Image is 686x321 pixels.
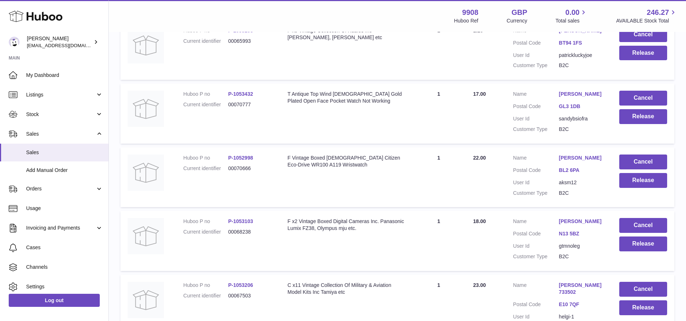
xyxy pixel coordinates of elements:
[128,218,164,254] img: no-photo.jpg
[183,165,228,172] dt: Current identifier
[288,282,404,296] div: C x11 Vintage Collection Of Military & Aviation Model Kits Inc Tamiya etc
[559,115,605,122] dd: sandybsiofra
[412,211,466,271] td: 1
[26,111,95,118] span: Stock
[288,155,404,168] div: F Vintage Boxed [DEMOGRAPHIC_DATA] Citizen Eco-Drive WR100 A119 Wristwatch
[473,91,486,97] span: 17.00
[26,131,95,137] span: Sales
[473,28,483,33] span: 1.20
[513,243,559,250] dt: User Id
[559,282,605,296] a: [PERSON_NAME] 733502
[513,190,559,197] dt: Customer Type
[26,283,103,290] span: Settings
[473,282,486,288] span: 23.00
[559,243,605,250] dd: gtmnoleg
[513,230,559,239] dt: Postal Code
[559,103,605,110] a: GL3 1DB
[454,17,478,24] div: Huboo Ref
[288,27,404,41] div: F x5 Vintage Collection Of Radios Inc [PERSON_NAME], [PERSON_NAME] etc
[473,218,486,224] span: 18.00
[512,8,527,17] strong: GBP
[619,218,667,233] button: Cancel
[183,229,228,235] dt: Current identifier
[513,282,559,297] dt: Name
[513,62,559,69] dt: Customer Type
[183,38,228,45] dt: Current identifier
[26,205,103,212] span: Usage
[128,282,164,318] img: no-photo.jpg
[228,101,273,108] dd: 00070777
[412,20,466,80] td: 1
[559,91,605,98] a: [PERSON_NAME]
[513,155,559,163] dt: Name
[616,8,677,24] a: 246.27 AVAILABLE Stock Total
[26,72,103,79] span: My Dashboard
[513,179,559,186] dt: User Id
[559,40,605,46] a: BT94 1FS
[513,301,559,310] dt: Postal Code
[26,225,95,231] span: Invoicing and Payments
[228,38,273,45] dd: 00065993
[619,27,667,42] button: Cancel
[619,46,667,61] button: Release
[183,292,228,299] dt: Current identifier
[183,282,228,289] dt: Huboo P no
[559,126,605,133] dd: B2C
[412,147,466,207] td: 1
[462,8,478,17] strong: 9908
[27,42,107,48] span: [EMAIL_ADDRESS][DOMAIN_NAME]
[26,149,103,156] span: Sales
[513,167,559,176] dt: Postal Code
[228,218,253,224] a: P-1053103
[559,218,605,225] a: [PERSON_NAME]
[619,155,667,169] button: Cancel
[555,8,588,24] a: 0.00 Total sales
[513,103,559,112] dt: Postal Code
[559,167,605,174] a: BL2 6PA
[513,218,559,227] dt: Name
[26,167,103,174] span: Add Manual Order
[473,155,486,161] span: 22.00
[228,292,273,299] dd: 00067503
[619,91,667,106] button: Cancel
[27,35,92,49] div: [PERSON_NAME]
[9,294,100,307] a: Log out
[183,101,228,108] dt: Current identifier
[228,165,273,172] dd: 00070666
[559,179,605,186] dd: aksm12
[559,190,605,197] dd: B2C
[26,91,95,98] span: Listings
[183,218,228,225] dt: Huboo P no
[9,37,20,48] img: tbcollectables@hotmail.co.uk
[647,8,669,17] span: 246.27
[619,173,667,188] button: Release
[619,282,667,297] button: Cancel
[616,17,677,24] span: AVAILABLE Stock Total
[228,282,253,288] a: P-1053206
[26,185,95,192] span: Orders
[228,229,273,235] dd: 00068238
[559,155,605,161] a: [PERSON_NAME]
[559,301,605,308] a: E10 7QF
[507,17,527,24] div: Currency
[619,300,667,315] button: Release
[128,27,164,63] img: no-photo.jpg
[513,313,559,320] dt: User Id
[559,230,605,237] a: N13 5BZ
[559,62,605,69] dd: B2C
[128,91,164,127] img: no-photo.jpg
[128,155,164,191] img: no-photo.jpg
[412,83,466,144] td: 1
[228,28,253,33] a: P-1053198
[559,52,605,59] dd: patrickluckyjoe
[228,155,253,161] a: P-1052998
[513,253,559,260] dt: Customer Type
[26,244,103,251] span: Cases
[513,52,559,59] dt: User Id
[555,17,588,24] span: Total sales
[183,155,228,161] dt: Huboo P no
[183,91,228,98] dt: Huboo P no
[228,91,253,97] a: P-1053432
[288,218,404,232] div: F x2 Vintage Boxed Digital Cameras Inc. Panasonic Lumix FZ38, Olympus mju etc.
[566,8,580,17] span: 0.00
